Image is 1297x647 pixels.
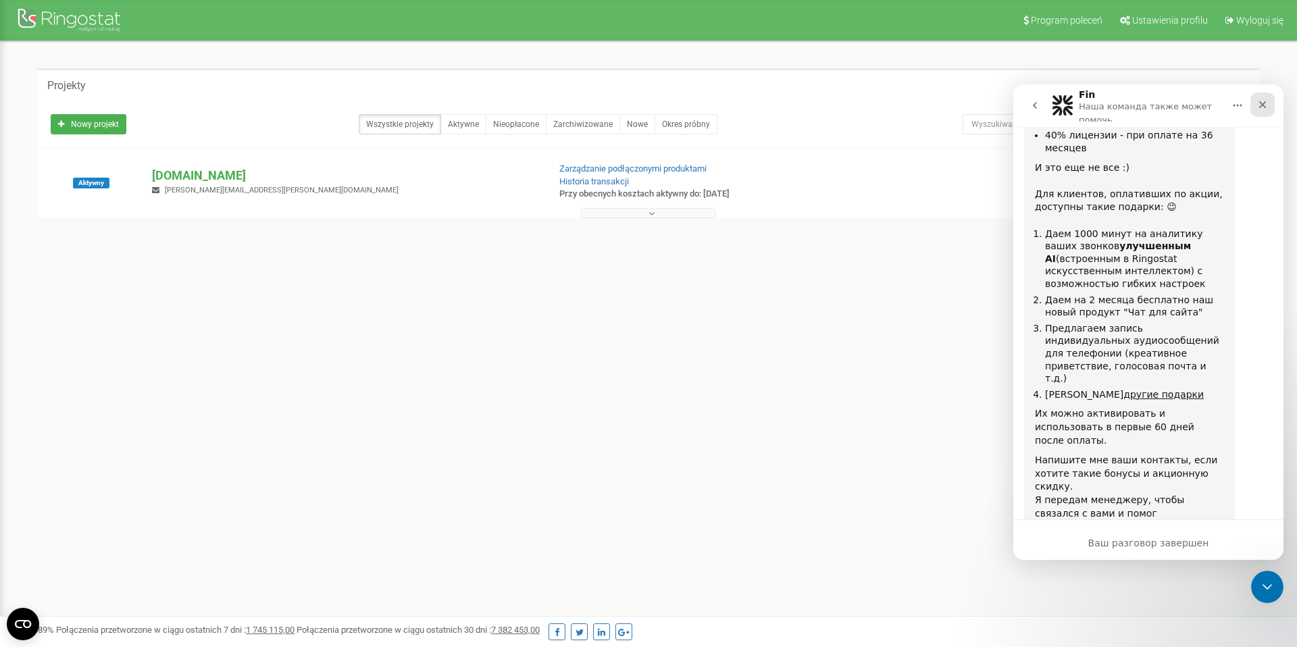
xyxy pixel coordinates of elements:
[32,209,211,234] li: Даем на 2 месяца бесплатно наш новый продукт "Чат для сайта"
[152,167,537,184] p: [DOMAIN_NAME]
[165,186,399,195] span: [PERSON_NAME][EMAIL_ADDRESS][PERSON_NAME][DOMAIN_NAME]
[655,114,717,134] a: Okres próbny
[546,114,620,134] a: Zarchiwizowane
[32,304,211,317] li: [PERSON_NAME]
[297,625,540,635] span: Połączenia przetworzone w ciągu ostatnich 30 dni :
[22,77,211,103] div: И это еще не все :) ​
[22,409,211,449] div: Я передам менеджеру, чтобы связался с вами и помог активировать бонусы. 👍
[51,114,126,134] a: Nowy projekt
[1031,15,1102,26] span: Program poleceń
[486,114,546,134] a: Nieopłacone
[359,114,441,134] a: Wszystkie projekty
[32,156,178,180] b: улучшенным AI
[32,45,211,70] li: 40% лицензии - при оплате на 36 месяцев
[22,323,211,363] div: Их можно активировать и использовать в первые 60 дней после оплаты.
[1132,15,1208,26] span: Ustawienia profilu
[1013,84,1283,560] iframe: Intercom live chat
[1251,571,1283,603] iframe: Intercom live chat
[440,114,486,134] a: Aktywne
[559,188,843,201] p: Przy obecnych kosztach aktywny do: [DATE]
[7,608,39,640] button: Open CMP widget
[963,114,1159,134] input: Wyszukiwanie
[1236,15,1283,26] span: Wyloguj się
[619,114,655,134] a: Nowe
[1013,175,1094,194] span: 348,47 EUR
[73,178,109,188] span: Aktywny
[491,625,540,635] u: 7 382 453,00
[22,103,211,143] div: Для клиентов, оплативших по акции, доступны такие подарки: 😉 ​
[110,305,190,315] a: другие подарки
[246,625,295,635] u: 1 745 115,00
[32,143,211,206] li: Даем 1000 минут на аналитику ваших звонков (встроенным в Ringostat искусственным интеллектом) с в...
[32,238,211,301] li: Предлагаем запись индивидуальных аудиосообщений для телефонии (креативное приветствие, голосовая ...
[56,625,295,635] span: Połączenia przetworzone w ciągu ostatnich 7 dni :
[22,369,211,409] div: Напишите мне ваши контакты, если хотите такие бонусы и акционную скидку.
[47,80,86,92] h5: Projekty
[559,163,707,174] a: Zarządzanie podłączonymi produktami
[559,176,629,186] a: Historia transakcji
